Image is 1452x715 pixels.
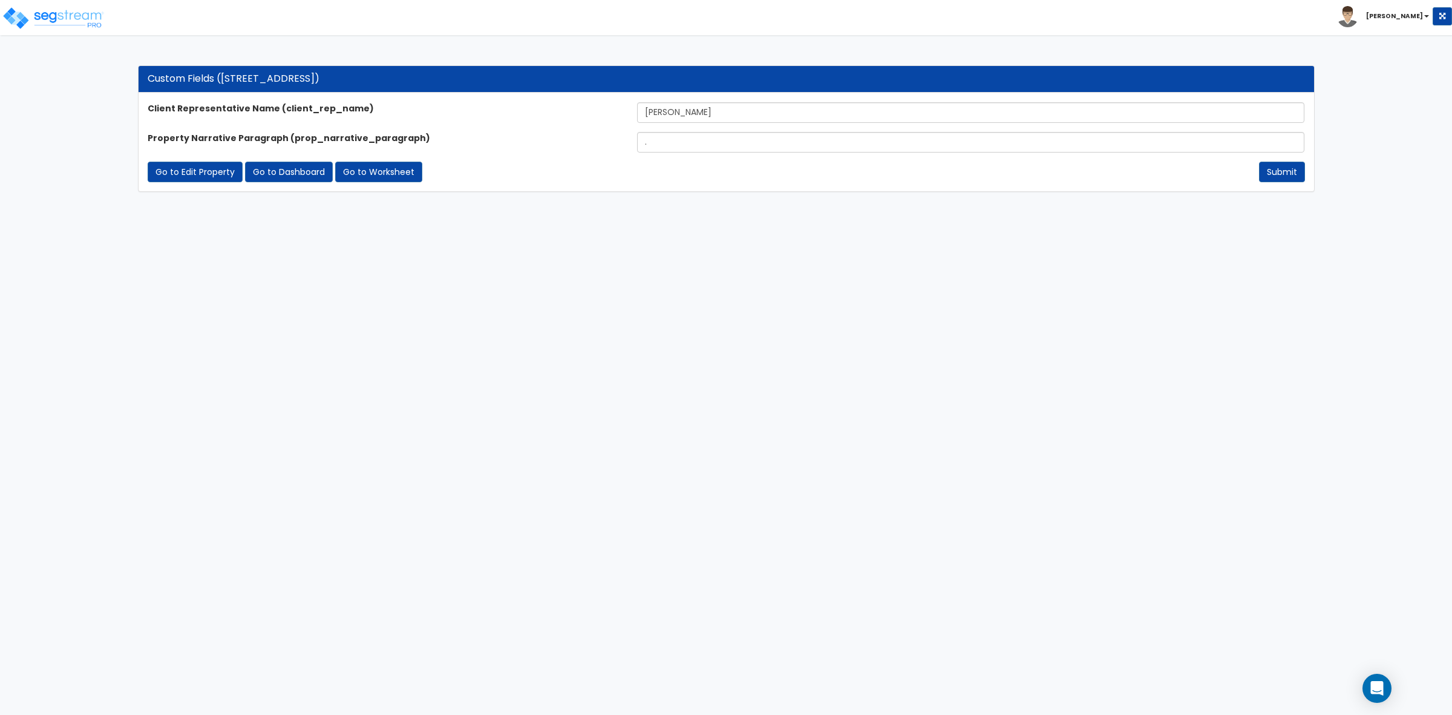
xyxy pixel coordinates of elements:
[1259,162,1305,182] button: Submit
[1362,674,1391,703] div: Open Intercom Messenger
[148,162,243,182] a: Go to Edit Property
[1337,6,1358,27] img: avatar.png
[245,162,333,182] a: Go to Dashboard
[139,132,629,144] label: Property Narrative Paragraph (prop_narrative_paragraph)
[335,162,422,182] a: Go to Worksheet
[2,6,105,30] img: logo_pro_r.png
[148,72,1305,86] div: Custom Fields ([STREET_ADDRESS])
[1366,12,1423,21] b: [PERSON_NAME]
[139,102,629,114] label: Client Representative Name (client_rep_name)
